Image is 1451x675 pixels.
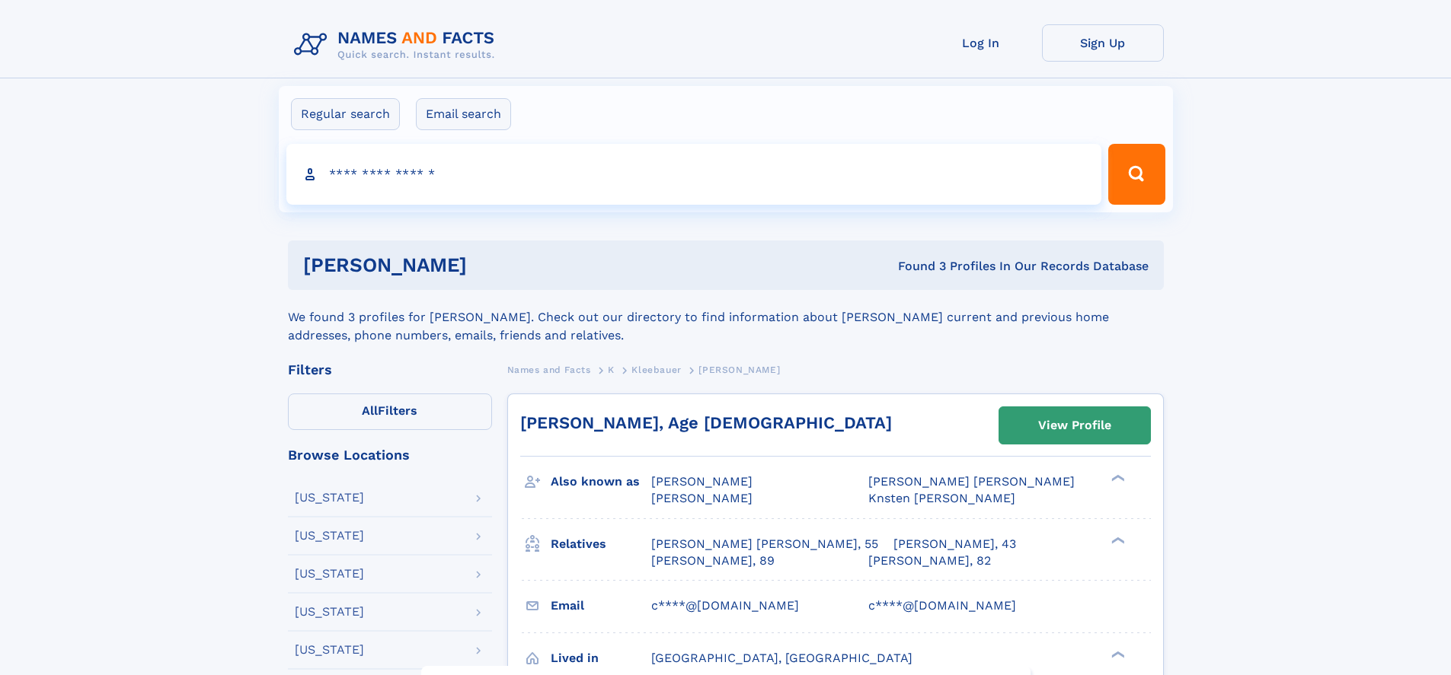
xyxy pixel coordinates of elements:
a: Log In [920,24,1042,62]
span: All [362,403,378,418]
div: We found 3 profiles for [PERSON_NAME]. Check out our directory to find information about [PERSON_... [288,290,1164,345]
a: [PERSON_NAME], Age [DEMOGRAPHIC_DATA] [520,413,892,432]
div: Filters [288,363,492,377]
h3: Relatives [551,531,651,557]
label: Email search [416,98,511,130]
h3: Email [551,593,651,619]
label: Regular search [291,98,400,130]
a: [PERSON_NAME], 43 [893,536,1016,552]
a: View Profile [999,407,1150,444]
a: [PERSON_NAME], 89 [651,552,775,569]
a: Names and Facts [507,360,591,379]
span: [GEOGRAPHIC_DATA], [GEOGRAPHIC_DATA] [651,651,912,665]
a: [PERSON_NAME] [PERSON_NAME], 55 [651,536,878,552]
div: [US_STATE] [295,530,364,542]
div: [US_STATE] [295,492,364,504]
h1: [PERSON_NAME] [303,256,682,275]
span: [PERSON_NAME] [PERSON_NAME] [868,474,1075,489]
span: [PERSON_NAME] [651,491,753,505]
span: Kleebauer [631,365,681,375]
div: ❯ [1107,649,1126,659]
img: Logo Names and Facts [288,24,507,65]
h3: Also known as [551,469,651,495]
div: ❯ [1107,473,1126,483]
div: ❯ [1107,535,1126,545]
a: K [608,360,615,379]
label: Filters [288,393,492,430]
a: Sign Up [1042,24,1164,62]
input: search input [286,144,1102,205]
div: [US_STATE] [295,568,364,580]
div: Found 3 Profiles In Our Records Database [682,258,1149,275]
div: Browse Locations [288,448,492,462]
h3: Lived in [551,645,651,671]
span: [PERSON_NAME] [651,474,753,489]
div: View Profile [1038,408,1111,443]
div: [US_STATE] [295,644,364,656]
span: [PERSON_NAME] [698,365,780,375]
a: [PERSON_NAME], 82 [868,552,991,569]
span: K [608,365,615,375]
div: [US_STATE] [295,606,364,618]
span: Knsten [PERSON_NAME] [868,491,1015,505]
button: Search Button [1108,144,1165,205]
a: Kleebauer [631,360,681,379]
